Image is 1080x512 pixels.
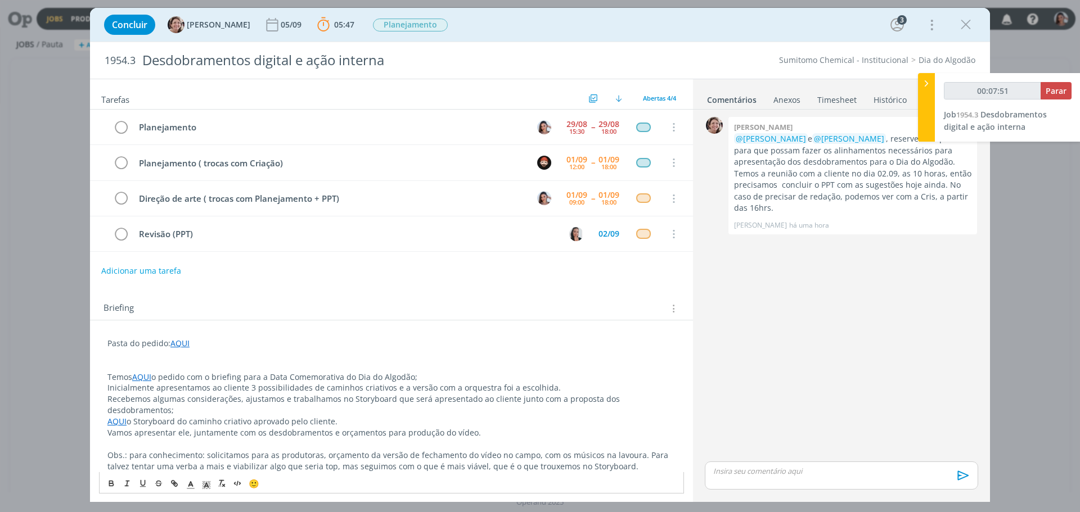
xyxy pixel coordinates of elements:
[535,154,552,171] button: W
[101,92,129,105] span: Tarefas
[168,16,250,33] button: A[PERSON_NAME]
[170,338,190,348] a: AQUI
[104,15,155,35] button: Concluir
[814,133,884,144] span: @[PERSON_NAME]
[107,393,676,416] p: Recebemos algumas considerações, ajustamos e trabalhamos no Storyboard que será apresentado ao cl...
[103,301,134,316] span: Briefing
[246,477,262,490] button: 🙂
[615,95,622,102] img: arrow-down.svg
[535,190,552,207] button: N
[566,156,587,164] div: 01/09
[373,19,448,31] span: Planejamento
[873,89,907,106] a: Histórico
[601,128,616,134] div: 18:00
[773,94,800,106] div: Anexos
[101,261,182,281] button: Adicionar uma tarefa
[734,220,787,230] p: [PERSON_NAME]
[314,16,357,34] button: 05:47
[566,191,587,199] div: 01/09
[779,55,908,65] a: Sumitomo Chemical - Institucional
[706,117,723,134] img: A
[789,220,829,230] span: há uma hora
[919,55,975,65] a: Dia do Algodão
[537,191,551,205] img: N
[107,371,676,383] p: Temos o pedido com o briefing para a Data Comemorativa do Dia do Algodão;
[568,225,584,242] button: C
[591,194,595,202] span: --
[183,477,199,490] span: Cor do Texto
[281,21,304,29] div: 05/09
[944,109,1047,132] a: Job1954.3Desdobramentos digital e ação interna
[132,371,151,382] a: AQUI
[598,191,619,199] div: 01/09
[249,478,259,489] span: 🙂
[134,156,526,170] div: Planejamento ( trocas com Criação)
[569,128,584,134] div: 15:30
[734,168,971,214] p: Temos a reunião com a cliente no dia 02.09, as 10 horas, então precisamos concluir o PPT com as s...
[199,477,214,490] span: Cor de Fundo
[817,89,857,106] a: Timesheet
[1041,82,1072,99] button: Parar
[569,227,583,241] img: C
[107,338,676,349] p: Pasta do pedido:
[138,47,608,74] div: Desdobramentos digital e ação interna
[888,16,906,34] button: 3
[591,123,595,131] span: --
[372,18,448,32] button: Planejamento
[134,120,526,134] div: Planejamento
[569,199,584,205] div: 09:00
[734,133,971,167] p: e , reservei a Cápsula 1 para que possam fazer os alinhamentos necessários para apresentação dos ...
[112,20,147,29] span: Concluir
[134,227,559,241] div: Revisão (PPT)
[107,382,676,393] p: Inicialmente apresentamos ao cliente 3 possibilidades de caminhos criativos e a versão com a orqu...
[944,109,1047,132] span: Desdobramentos digital e ação interna
[736,133,806,144] span: @[PERSON_NAME]
[187,21,250,29] span: [PERSON_NAME]
[598,156,619,164] div: 01/09
[107,416,676,427] p: o Storyboard do caminho criativo aprovado pelo cliente.
[107,450,676,472] p: Obs.: para conhecimento: solicitamos para as produtoras, orçamento da versão de fechamento do víd...
[897,15,907,25] div: 3
[537,120,551,134] img: N
[134,192,526,206] div: Direção de arte ( trocas com Planejamento + PPT)
[107,416,127,427] a: AQUI
[334,19,354,30] span: 05:47
[643,94,676,102] span: Abertas 4/4
[601,164,616,170] div: 18:00
[566,120,587,128] div: 29/08
[601,199,616,205] div: 18:00
[598,230,619,238] div: 02/09
[591,158,595,166] span: --
[598,120,619,128] div: 29/08
[1046,85,1066,96] span: Parar
[90,8,990,502] div: dialog
[537,156,551,170] img: W
[706,89,757,106] a: Comentários
[569,164,584,170] div: 12:00
[107,427,676,438] p: Vamos apresentar ele, juntamente com os desdobramentos e orçamentos para produção do vídeo.
[105,55,136,67] span: 1954.3
[956,110,978,120] span: 1954.3
[168,16,184,33] img: A
[734,122,793,132] b: [PERSON_NAME]
[535,119,552,135] button: N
